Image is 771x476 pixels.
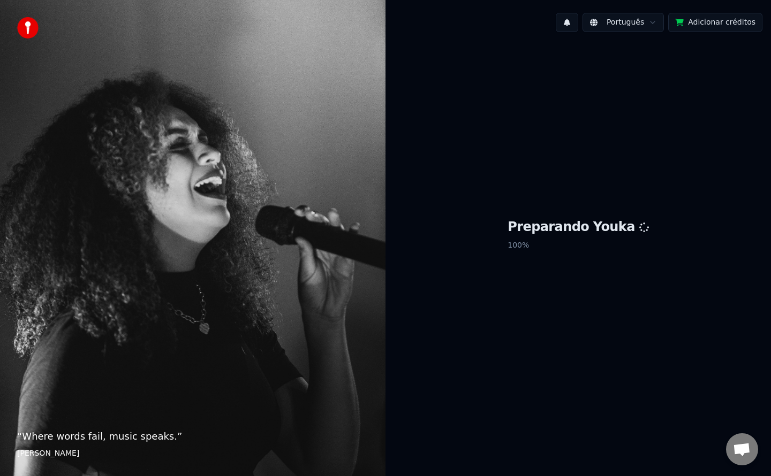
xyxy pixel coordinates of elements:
a: Open chat [726,433,758,465]
h1: Preparando Youka [508,219,649,236]
button: Adicionar créditos [668,13,762,32]
p: 100 % [508,236,649,255]
footer: [PERSON_NAME] [17,448,368,459]
img: youka [17,17,39,39]
p: “ Where words fail, music speaks. ” [17,429,368,444]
